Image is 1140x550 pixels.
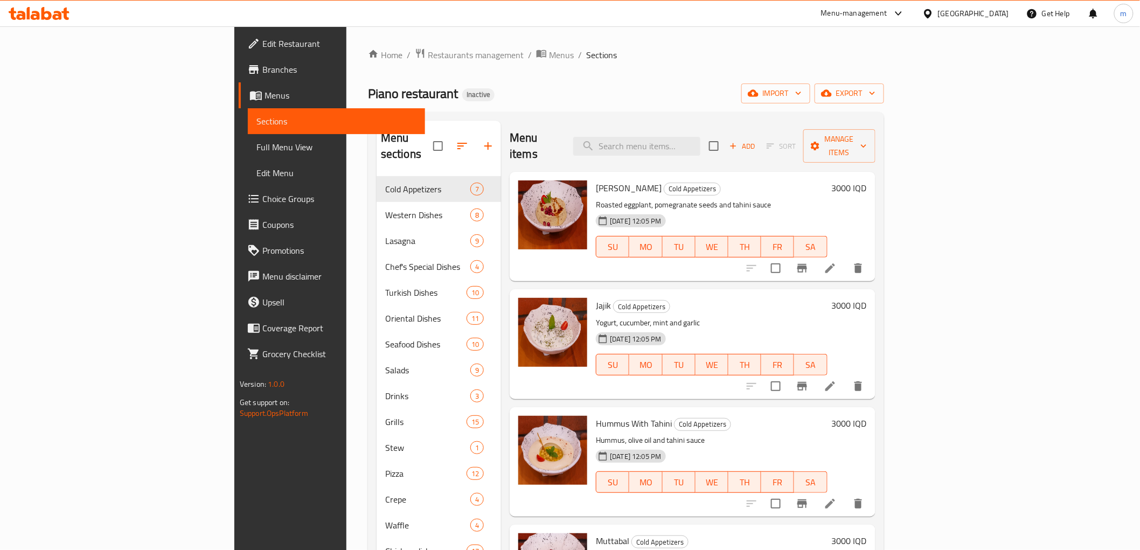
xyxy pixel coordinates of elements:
[385,234,470,247] span: Lasagna
[664,183,721,196] div: Cold Appetizers
[385,364,470,377] span: Salads
[629,236,662,257] button: MO
[377,202,501,228] div: Western Dishes8
[471,443,483,453] span: 1
[377,305,501,331] div: Oriental Dishes11
[470,389,484,402] div: items
[824,380,837,393] a: Edit menu item
[377,512,501,538] div: Waffle4
[471,365,483,375] span: 9
[728,140,757,152] span: Add
[674,418,731,431] div: Cold Appetizers
[385,389,470,402] div: Drinks
[766,475,790,490] span: FR
[467,417,483,427] span: 15
[733,357,757,373] span: TH
[377,176,501,202] div: Cold Appetizers7
[239,238,425,263] a: Promotions
[428,48,524,61] span: Restaurants management
[471,210,483,220] span: 8
[528,48,532,61] li: /
[377,435,501,461] div: Stew1
[728,354,761,375] button: TH
[239,82,425,108] a: Menus
[385,467,467,480] span: Pizza
[471,262,483,272] span: 4
[385,208,470,221] span: Western Dishes
[663,354,696,375] button: TU
[385,260,470,273] span: Chef's Special Dishes
[663,471,696,493] button: TU
[377,486,501,512] div: Crepe4
[760,138,803,155] span: Select section first
[449,133,475,159] span: Sort sections
[239,186,425,212] a: Choice Groups
[815,83,884,103] button: export
[262,192,416,205] span: Choice Groups
[265,89,416,102] span: Menus
[728,471,761,493] button: TH
[601,357,625,373] span: SU
[741,83,810,103] button: import
[596,316,827,330] p: Yogurt, cucumber, mint and garlic
[536,48,574,62] a: Menus
[803,129,875,163] button: Manage items
[248,108,425,134] a: Sections
[596,533,629,549] span: Muttabal
[467,286,484,299] div: items
[798,357,823,373] span: SA
[675,418,731,430] span: Cold Appetizers
[606,334,665,344] span: [DATE] 12:05 PM
[240,377,266,391] span: Version:
[470,493,484,506] div: items
[470,260,484,273] div: items
[696,471,728,493] button: WE
[794,236,827,257] button: SA
[634,357,658,373] span: MO
[832,533,867,548] h6: 3000 IQD
[467,467,484,480] div: items
[385,415,467,428] span: Grills
[821,7,887,20] div: Menu-management
[664,183,720,195] span: Cold Appetizers
[467,314,483,324] span: 11
[634,475,658,490] span: MO
[385,312,467,325] div: Oriental Dishes
[427,135,449,157] span: Select all sections
[703,135,725,157] span: Select section
[596,198,827,212] p: Roasted eggplant, pomegranate seeds and tahini sauce
[262,296,416,309] span: Upsell
[725,138,760,155] button: Add
[467,312,484,325] div: items
[240,406,308,420] a: Support.OpsPlatform
[470,519,484,532] div: items
[377,461,501,486] div: Pizza12
[239,315,425,341] a: Coverage Report
[761,236,794,257] button: FR
[462,88,495,101] div: Inactive
[789,255,815,281] button: Branch-specific-item
[377,383,501,409] div: Drinks3
[766,239,790,255] span: FR
[606,216,665,226] span: [DATE] 12:05 PM
[467,338,484,351] div: items
[596,180,662,196] span: [PERSON_NAME]
[518,298,587,367] img: Jajik
[728,236,761,257] button: TH
[471,520,483,531] span: 4
[789,373,815,399] button: Branch-specific-item
[1121,8,1127,19] span: m
[377,409,501,435] div: Grills15
[385,338,467,351] div: Seafood Dishes
[470,208,484,221] div: items
[764,375,787,398] span: Select to update
[385,493,470,506] span: Crepe
[596,415,672,431] span: Hummus With Tahini
[601,475,625,490] span: SU
[700,357,724,373] span: WE
[700,239,724,255] span: WE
